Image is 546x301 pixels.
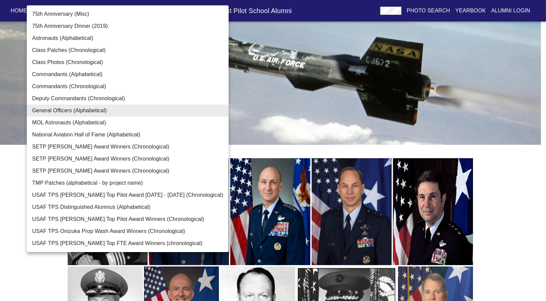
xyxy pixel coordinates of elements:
[27,165,229,177] li: SETP [PERSON_NAME] Award Winners (Chronological)
[27,189,229,201] li: USAF TPS [PERSON_NAME] Top Pilot Award [DATE] - [DATE] (Chronological)
[27,80,229,93] li: Commandants (Chronological)
[27,153,229,165] li: SETP [PERSON_NAME] Award Winners (Chronological)
[27,129,229,141] li: National Aviation Hall of Fame (Alphabetical)
[27,105,229,117] li: General Officers (Alphabetical)
[27,213,229,225] li: USAF TPS [PERSON_NAME] Top Pilot Award Winners (Chronological)
[27,68,229,80] li: Commandants (Alphabetical)
[27,201,229,213] li: USAF TPS Distinguished Alumnus (Alphabetical)
[27,20,229,32] li: 75th Anniversary Dinner (2019)
[27,8,229,20] li: 75th Anniversary (Misc)
[27,44,229,56] li: Class Patches (Chronological)
[27,32,229,44] li: Astronauts (Alphabetical)
[27,141,229,153] li: SETP [PERSON_NAME] Award Winners (Chronological)
[27,117,229,129] li: MOL Astronauts (Alphabetical)
[27,177,229,189] li: TMP Patches (alphabetical - by project name)
[27,93,229,105] li: Deputy Commandants (Chronological)
[27,225,229,237] li: USAF TPS Onizuka Prop Wash Award Winners (Chronological)
[27,237,229,249] li: USAF TPS [PERSON_NAME] Top FTE Award Winners (chronological)
[27,56,229,68] li: Class Photos (Chronological)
